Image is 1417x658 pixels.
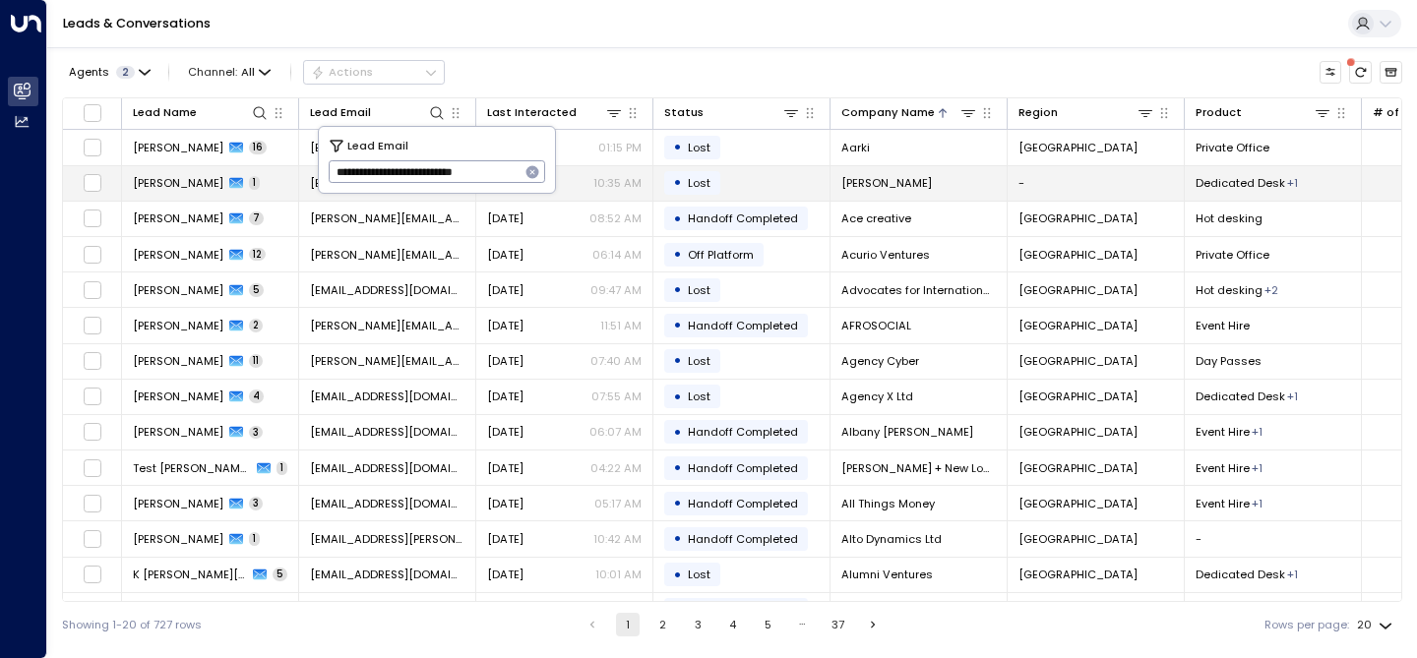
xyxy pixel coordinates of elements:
p: 04:22 AM [590,460,642,476]
span: Toggle select all [83,103,102,123]
span: Agency Cyber [841,353,919,369]
button: Go to next page [861,613,885,636]
div: Showing 1-20 of 727 rows [62,617,202,633]
span: David Chipfupa [133,318,223,333]
span: London [1018,531,1138,547]
div: Lead Email [310,103,371,122]
span: Aarki [841,140,870,155]
span: Erika Gutierrez [133,353,223,369]
div: • [673,206,682,232]
span: London [1018,282,1138,298]
button: Actions [303,60,445,84]
span: colin@av.vc [310,567,464,582]
span: Hot desking [1196,282,1263,298]
span: dina@createwithace.com [310,210,464,226]
div: • [673,525,682,552]
span: alam@aarki.com [310,140,464,155]
span: Handoff Completed [688,531,798,547]
button: Go to page 37 [827,613,850,636]
span: London [1018,353,1138,369]
span: Event Hire [1196,424,1250,440]
span: Dedicated Desk [1196,389,1285,404]
span: Toggle select row [83,387,102,406]
div: • [673,312,682,338]
p: 11:51 AM [600,318,642,333]
span: Handoff Completed [688,460,798,476]
span: Megan Kenny [133,424,223,440]
span: 3 [249,426,263,440]
span: Hot desking [1196,210,1263,226]
button: page 1 [616,613,640,636]
span: 5 [273,568,287,581]
nav: pagination navigation [580,613,886,636]
span: Amanda Lam [133,140,223,155]
p: 07:55 AM [591,389,642,404]
span: Samuel Boardman [133,531,223,547]
div: • [673,134,682,160]
span: 7 [249,211,264,225]
span: Toggle select row [83,458,102,478]
button: Go to page 2 [651,613,675,636]
div: Company Name [841,103,977,122]
span: Lost [688,389,710,404]
span: Grainne Larkin [133,389,223,404]
span: mkenny@albanybeck.com [310,424,464,440]
span: Toggle select row [83,280,102,300]
div: … [791,613,815,636]
span: Tahir Rauf [133,282,223,298]
span: Aug 26, 2025 [487,567,524,582]
button: Channel:All [182,61,277,83]
div: Status [664,103,800,122]
button: Go to page 3 [686,613,709,636]
span: jaume.ayats@acurio.vc [310,247,464,263]
p: 10:35 AM [593,175,642,191]
div: Meeting Rooms,Private Office [1264,282,1278,298]
span: 1 [249,532,260,546]
button: Go to page 5 [756,613,779,636]
button: Go to page 4 [721,613,745,636]
span: Sep 29, 2025 [487,389,524,404]
span: Lead Email [347,137,408,154]
div: • [673,562,682,588]
span: Toggle select row [83,245,102,265]
span: Handoff Completed [688,496,798,511]
div: Company Name [841,103,935,122]
p: 09:47 AM [590,282,642,298]
span: Acurio Ventures [841,247,930,263]
span: 1 [277,461,287,475]
span: Abi Hopkins [133,175,223,191]
span: Advocates for International Development [841,282,996,298]
span: Ace creative [841,210,911,226]
span: Albany Beck [841,424,973,440]
div: Actions [311,65,373,79]
span: Day Passes [1196,353,1262,369]
span: Olamide Majekodunmi [133,496,223,511]
span: Toggle select row [83,494,102,513]
span: London [1018,210,1138,226]
div: • [673,276,682,303]
button: Agents2 [62,61,155,83]
div: Lead Name [133,103,197,122]
span: Lost [688,567,710,582]
div: Product [1196,103,1331,122]
span: Alice + New Location (Events) [841,460,996,476]
div: Region [1018,103,1154,122]
span: abi@abihopkins.co.uk [310,175,464,191]
span: Dublin [1018,389,1138,404]
span: Toggle select row [83,209,102,228]
span: London [1018,140,1138,155]
span: 4 [249,389,264,403]
span: London [1018,567,1138,582]
span: Handoff Completed [688,318,798,333]
td: - [1008,166,1185,201]
span: All Things Money [841,496,935,511]
span: Lost [688,282,710,298]
span: Lost [688,353,710,369]
span: Toggle select row [83,138,102,157]
span: Lost [688,175,710,191]
span: Event Hire [1196,318,1250,333]
div: Private Office [1287,389,1298,404]
p: 06:07 AM [589,424,642,440]
span: Toggle select row [83,351,102,371]
div: Product [1196,103,1242,122]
